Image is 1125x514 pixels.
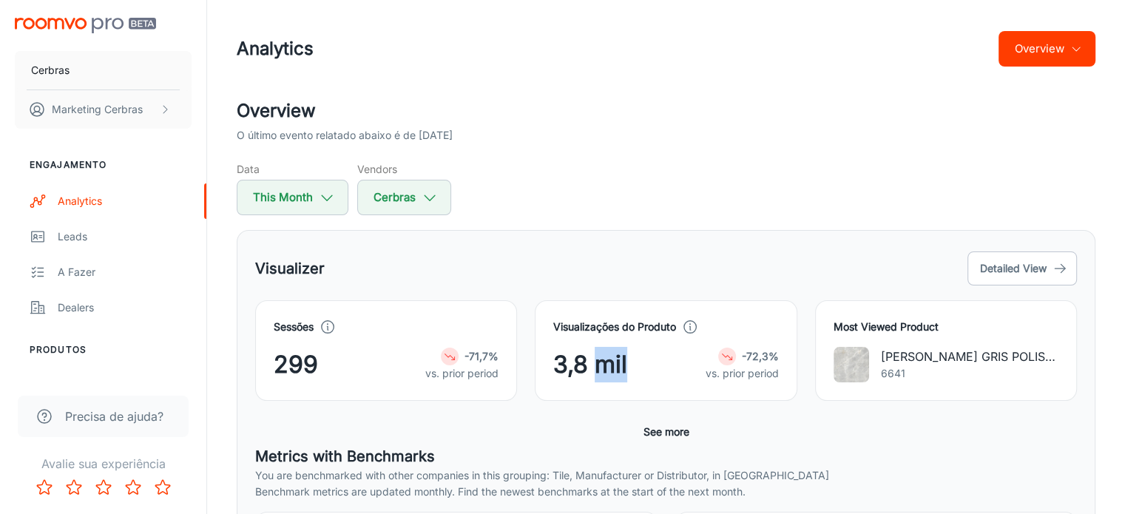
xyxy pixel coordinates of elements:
button: Overview [999,31,1095,67]
button: This Month [237,180,348,215]
p: Cerbras [31,62,70,78]
p: O último evento relatado abaixo é de [DATE] [237,127,453,143]
button: Rate 5 star [148,473,178,502]
h5: Vendors [357,161,451,177]
h4: Sessões [274,319,314,335]
h5: Metrics with Benchmarks [255,445,1077,467]
h2: Overview [237,98,1095,124]
h4: Most Viewed Product [834,319,1058,335]
button: See more [638,419,695,445]
div: Meus Produtos [58,378,192,394]
button: Cerbras [357,180,451,215]
p: [PERSON_NAME] GRIS POLISHED [881,348,1058,365]
button: Rate 1 star [30,473,59,502]
strong: -71,7% [464,350,499,362]
img: MARMO GRIS POLISHED [834,347,869,382]
h5: Data [237,161,348,177]
button: Rate 2 star [59,473,89,502]
p: Benchmark metrics are updated monthly. Find the newest benchmarks at the start of the next month. [255,484,1077,500]
h4: Visualizações do Produto [553,319,676,335]
button: Marketing Cerbras [15,90,192,129]
div: Dealers [58,300,192,316]
p: 6641 [881,365,1058,382]
div: Leads [58,229,192,245]
button: Rate 3 star [89,473,118,502]
p: You are benchmarked with other companies in this grouping: Tile, Manufacturer or Distributor, in ... [255,467,1077,484]
div: A fazer [58,264,192,280]
p: vs. prior period [425,365,499,382]
span: 3,8 mil [553,347,627,382]
button: Cerbras [15,51,192,89]
p: Marketing Cerbras [52,101,143,118]
p: Avalie sua experiência [12,455,195,473]
div: Analytics [58,193,192,209]
h5: Visualizer [255,257,325,280]
span: 299 [274,347,318,382]
p: vs. prior period [706,365,779,382]
h1: Analytics [237,35,314,62]
strong: -72,3% [742,350,779,362]
img: Roomvo PRO Beta [15,18,156,33]
button: Rate 4 star [118,473,148,502]
span: Precisa de ajuda? [65,408,163,425]
button: Detailed View [967,251,1077,285]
